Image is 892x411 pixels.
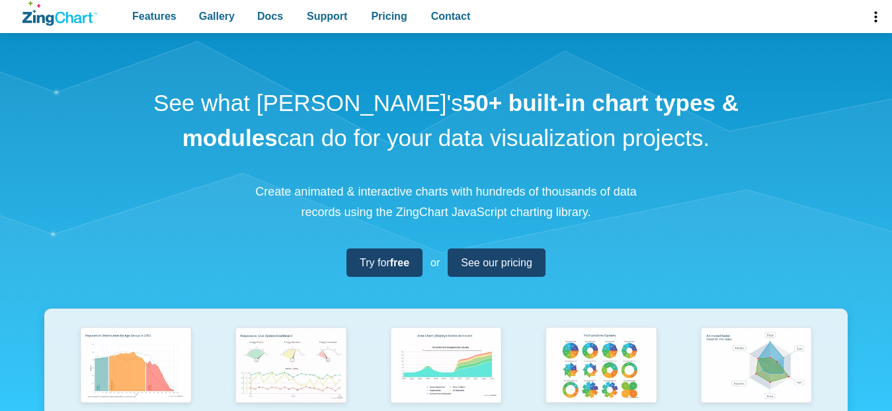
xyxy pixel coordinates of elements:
strong: free [390,257,409,268]
span: Features [132,7,177,25]
img: Area Chart (Displays Nodes on Hover) [384,322,508,411]
img: Population Distribution by Age Group in 2052 [74,322,198,411]
span: Docs [257,7,283,25]
img: Responsive Live Update Dashboard [229,322,353,411]
img: Pie Transform Options [539,322,663,411]
span: See our pricing [461,254,532,272]
a: See our pricing [448,248,546,277]
span: Contact [431,7,471,25]
strong: 50+ built-in chart types & modules [182,90,739,151]
h1: See what [PERSON_NAME]'s can do for your data visualization projects. [149,86,744,155]
a: ZingChart Logo. Click to return to the homepage [22,1,97,26]
span: or [430,254,440,272]
span: Pricing [371,7,407,25]
span: Try for [360,254,409,272]
span: Support [307,7,347,25]
span: Gallery [199,7,235,25]
img: Animated Radar Chart ft. Pet Data [694,322,819,411]
a: Try forfree [346,248,423,277]
p: Create animated & interactive charts with hundreds of thousands of data records using the ZingCha... [248,182,645,222]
